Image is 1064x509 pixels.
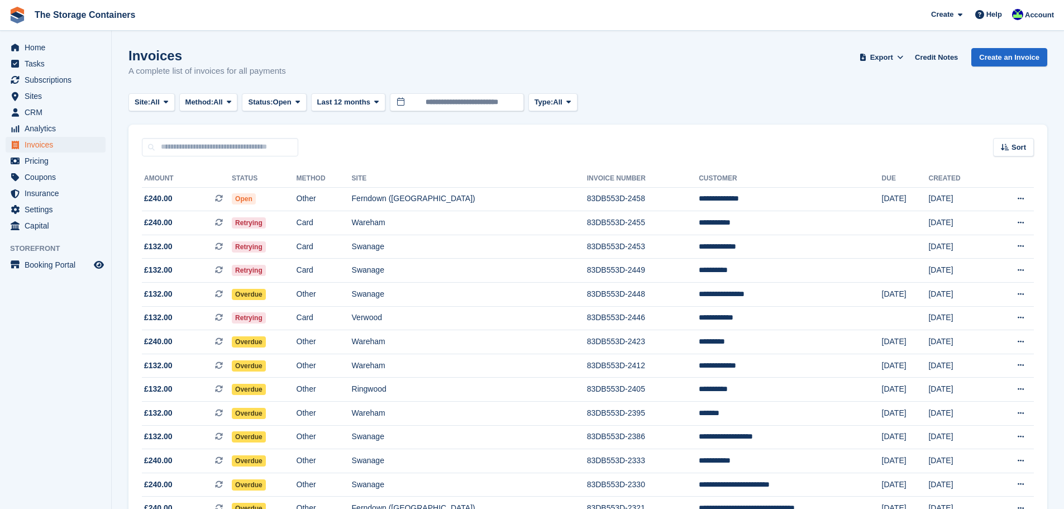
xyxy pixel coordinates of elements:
th: Customer [699,170,881,188]
span: Overdue [232,455,266,467]
a: menu [6,56,106,72]
td: Swanage [352,449,587,473]
span: Coupons [25,169,92,185]
td: 83DB553D-2448 [587,283,699,307]
span: Retrying [232,265,266,276]
td: 83DB553D-2395 [587,402,699,426]
a: menu [6,153,106,169]
td: Card [297,211,352,235]
span: £132.00 [144,407,173,419]
span: Overdue [232,431,266,443]
span: Type: [535,97,554,108]
span: Site: [135,97,150,108]
td: [DATE] [928,449,989,473]
td: Verwood [352,306,587,330]
span: Capital [25,218,92,234]
span: All [213,97,223,108]
td: 83DB553D-2330 [587,473,699,497]
span: Booking Portal [25,257,92,273]
button: Site: All [128,93,175,112]
td: [DATE] [928,425,989,449]
td: 83DB553D-2423 [587,330,699,354]
td: Other [297,187,352,211]
td: 83DB553D-2405 [587,378,699,402]
td: [DATE] [882,330,929,354]
td: [DATE] [882,378,929,402]
td: Swanage [352,473,587,497]
th: Amount [142,170,232,188]
th: Created [928,170,989,188]
td: [DATE] [882,354,929,378]
td: [DATE] [882,283,929,307]
td: [DATE] [928,473,989,497]
span: £240.00 [144,336,173,348]
span: Analytics [25,121,92,136]
span: Tasks [25,56,92,72]
span: Last 12 months [317,97,370,108]
td: 83DB553D-2458 [587,187,699,211]
span: £132.00 [144,360,173,372]
th: Status [232,170,297,188]
td: [DATE] [928,306,989,330]
td: Swanage [352,235,587,259]
td: Other [297,449,352,473]
td: [DATE] [882,473,929,497]
td: Ringwood [352,378,587,402]
td: 83DB553D-2446 [587,306,699,330]
td: Card [297,306,352,330]
span: Home [25,40,92,55]
td: Wareham [352,330,587,354]
span: Retrying [232,241,266,253]
span: Sort [1011,142,1026,153]
span: £240.00 [144,479,173,491]
button: Type: All [528,93,578,112]
td: Other [297,378,352,402]
a: menu [6,88,106,104]
span: Settings [25,202,92,217]
span: Export [870,52,893,63]
td: [DATE] [928,259,989,283]
span: Storefront [10,243,111,254]
span: Invoices [25,137,92,153]
span: Create [931,9,953,20]
td: Swanage [352,283,587,307]
span: £132.00 [144,288,173,300]
span: £240.00 [144,455,173,467]
button: Export [857,48,906,66]
td: Other [297,425,352,449]
td: [DATE] [928,354,989,378]
a: Create an Invoice [971,48,1047,66]
td: [DATE] [928,235,989,259]
span: Overdue [232,289,266,300]
td: Wareham [352,211,587,235]
span: Pricing [25,153,92,169]
span: £132.00 [144,264,173,276]
a: menu [6,169,106,185]
span: All [150,97,160,108]
td: 83DB553D-2333 [587,449,699,473]
span: CRM [25,104,92,120]
td: [DATE] [928,283,989,307]
td: Swanage [352,259,587,283]
span: Overdue [232,479,266,491]
td: Swanage [352,425,587,449]
button: Status: Open [242,93,306,112]
th: Invoice Number [587,170,699,188]
td: 83DB553D-2453 [587,235,699,259]
td: [DATE] [928,211,989,235]
td: [DATE] [882,187,929,211]
td: Other [297,283,352,307]
span: Retrying [232,217,266,229]
a: menu [6,121,106,136]
th: Method [297,170,352,188]
span: Overdue [232,336,266,348]
span: £132.00 [144,383,173,395]
td: Other [297,330,352,354]
span: Method: [185,97,214,108]
span: Account [1025,9,1054,21]
td: Other [297,354,352,378]
span: Retrying [232,312,266,324]
td: 83DB553D-2449 [587,259,699,283]
a: menu [6,72,106,88]
td: [DATE] [882,425,929,449]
